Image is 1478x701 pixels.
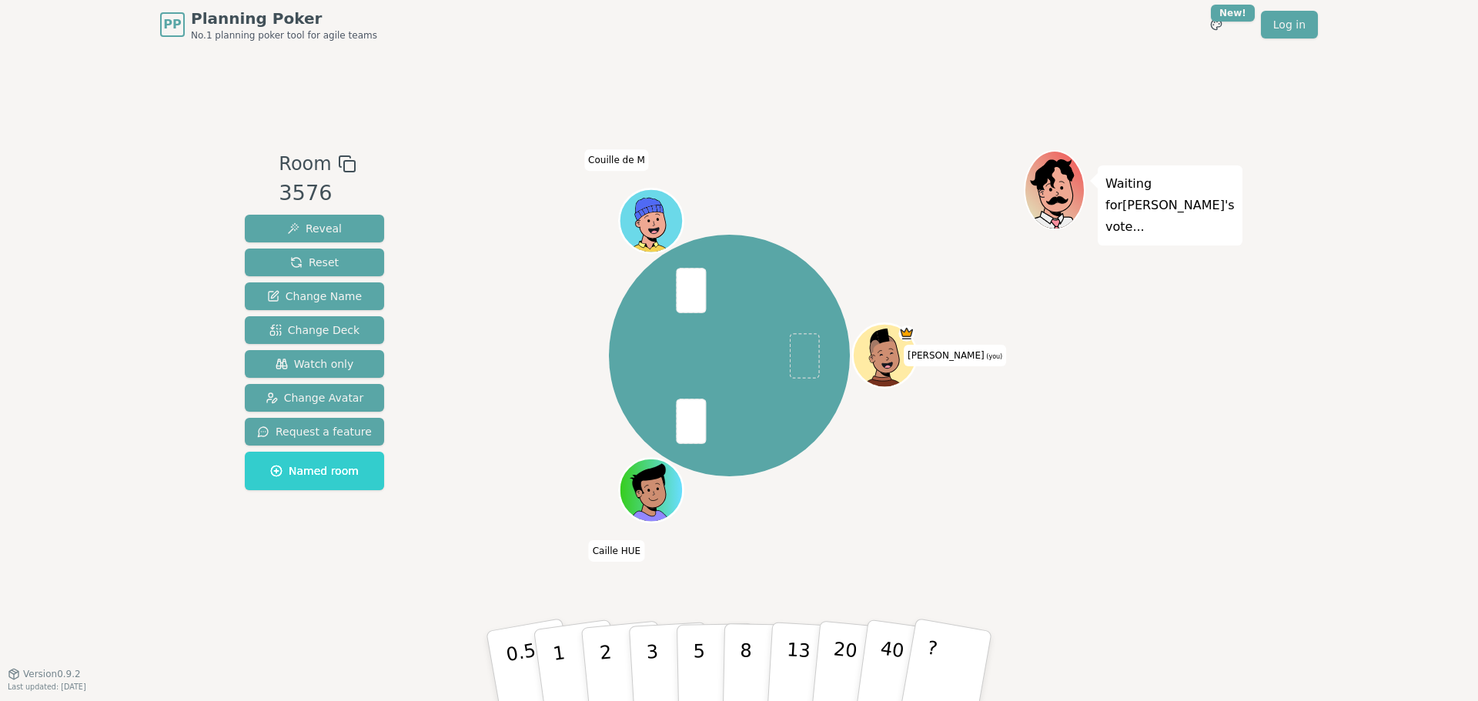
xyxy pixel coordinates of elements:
[245,452,384,490] button: Named room
[191,29,377,42] span: No.1 planning poker tool for agile teams
[899,325,915,342] span: SAUP Alain is the host
[245,215,384,242] button: Reveal
[279,150,331,178] span: Room
[245,316,384,344] button: Change Deck
[1202,11,1230,38] button: New!
[589,540,644,562] span: Click to change your name
[245,384,384,412] button: Change Avatar
[245,418,384,446] button: Request a feature
[270,463,359,479] span: Named room
[1105,173,1235,238] p: Waiting for [PERSON_NAME] 's vote...
[245,249,384,276] button: Reset
[245,350,384,378] button: Watch only
[8,683,86,691] span: Last updated: [DATE]
[163,15,181,34] span: PP
[279,178,356,209] div: 3576
[1261,11,1318,38] a: Log in
[191,8,377,29] span: Planning Poker
[287,221,342,236] span: Reveal
[160,8,377,42] a: PPPlanning PokerNo.1 planning poker tool for agile teams
[266,390,364,406] span: Change Avatar
[855,325,915,386] button: Click to change your avatar
[276,356,354,372] span: Watch only
[584,149,649,171] span: Click to change your name
[1211,5,1255,22] div: New!
[290,255,339,270] span: Reset
[269,322,359,338] span: Change Deck
[904,345,1006,366] span: Click to change your name
[23,668,81,680] span: Version 0.9.2
[267,289,362,304] span: Change Name
[245,282,384,310] button: Change Name
[257,424,372,439] span: Request a feature
[8,668,81,680] button: Version0.9.2
[985,353,1003,360] span: (you)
